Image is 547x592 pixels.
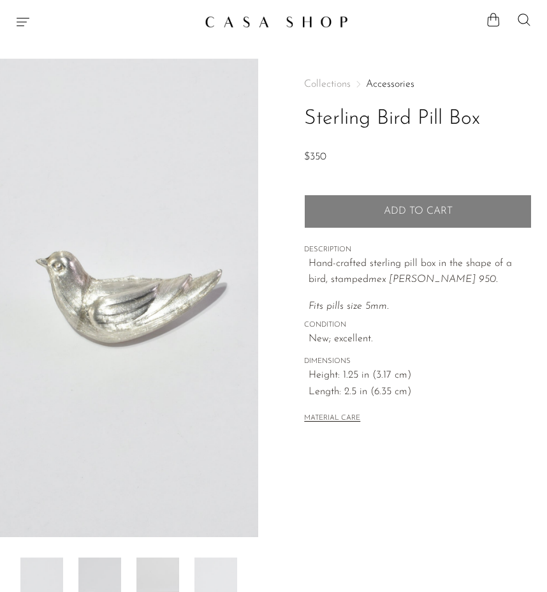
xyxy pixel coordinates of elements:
span: Height: 1.25 in (3.17 cm) [309,367,532,384]
em: mex [PERSON_NAME] 950. [368,274,498,285]
span: CONDITION [304,320,532,331]
nav: Breadcrumbs [304,79,532,89]
span: Hand-crafted sterling pill box in the shape of a bird, stamped [309,258,512,285]
span: $350 [304,152,326,162]
button: MATERIAL CARE [304,414,360,424]
span: Collections [304,79,351,89]
span: Add to cart [384,205,453,218]
em: Fits pills size 5mm. [309,301,389,311]
span: DESCRIPTION [304,244,532,256]
span: Length: 2.5 in (6.35 cm) [309,384,532,401]
h1: Sterling Bird Pill Box [304,103,532,135]
a: Accessories [366,79,414,89]
button: Add to cart [304,195,532,228]
span: New; excellent. [309,331,532,348]
button: Menu [15,14,31,29]
span: DIMENSIONS [304,356,532,367]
